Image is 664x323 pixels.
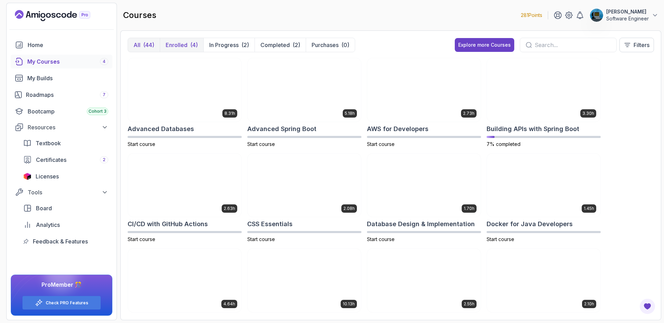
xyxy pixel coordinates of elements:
p: 3.30h [582,111,594,116]
span: Board [36,204,52,212]
span: 7% completed [487,141,520,147]
p: 1.70h [464,206,474,211]
p: 281 Points [521,12,542,19]
a: licenses [19,169,112,183]
div: Home [28,41,108,49]
span: Textbook [36,139,61,147]
span: 4 [103,59,105,64]
a: certificates [19,153,112,167]
button: Open Feedback Button [639,298,656,315]
div: Explore more Courses [458,41,511,48]
img: CSS Essentials card [248,154,361,217]
p: 2.73h [463,111,474,116]
p: 8.31h [224,111,235,116]
div: Roadmaps [26,91,108,99]
h2: Docker for Java Developers [487,219,573,229]
img: Database Design & Implementation card [367,154,481,217]
span: Licenses [36,172,59,181]
a: builds [11,71,112,85]
img: user profile image [590,9,603,22]
button: Check PRO Features [22,296,101,310]
a: roadmaps [11,88,112,102]
div: Bootcamp [28,107,108,116]
button: Tools [11,186,112,199]
p: Filters [634,41,649,49]
div: Resources [28,123,108,131]
img: jetbrains icon [23,173,31,180]
a: analytics [19,218,112,232]
p: Software Engineer [606,15,649,22]
button: Explore more Courses [455,38,514,52]
img: Git for Professionals card [248,249,361,312]
h2: Advanced Databases [128,124,194,134]
span: Start course [247,141,275,147]
p: 2.10h [584,301,594,307]
button: Enrolled(4) [160,38,203,52]
div: Tools [28,188,108,196]
img: Docker For Professionals card [128,249,241,312]
img: GitHub Toolkit card [487,249,600,312]
div: (2) [293,41,300,49]
img: Git & GitHub Fundamentals card [367,249,481,312]
a: Landing page [15,10,106,21]
img: Building APIs with Spring Boot card [487,58,600,122]
span: Cohort 3 [89,109,107,114]
span: 7 [103,92,105,98]
h2: Advanced Spring Boot [247,124,316,134]
p: 5.18h [345,111,355,116]
input: Search... [535,41,611,49]
button: All(44) [128,38,160,52]
span: Start course [247,236,275,242]
button: Filters [619,38,654,52]
button: user profile image[PERSON_NAME]Software Engineer [590,8,658,22]
p: All [133,41,140,49]
h2: Database Design & Implementation [367,219,475,229]
span: Start course [367,141,395,147]
h2: Building APIs with Spring Boot [487,124,579,134]
span: 2 [103,157,105,163]
span: Analytics [36,221,60,229]
img: Advanced Spring Boot card [248,58,361,122]
a: board [19,201,112,215]
a: Check PRO Features [46,300,88,306]
a: courses [11,55,112,68]
a: feedback [19,234,112,248]
h2: CI/CD with GitHub Actions [128,219,208,229]
a: textbook [19,136,112,150]
span: Start course [128,236,155,242]
p: 4.64h [223,301,235,307]
p: 2.55h [464,301,474,307]
p: In Progress [209,41,239,49]
img: AWS for Developers card [367,58,481,122]
img: Advanced Databases card [128,58,241,122]
div: (44) [143,41,154,49]
span: Start course [367,236,395,242]
p: Purchases [312,41,339,49]
h2: courses [123,10,156,21]
p: 2.63h [224,206,235,211]
h2: AWS for Developers [367,124,428,134]
div: My Courses [27,57,108,66]
div: (0) [341,41,349,49]
p: 10.13h [343,301,355,307]
h2: CSS Essentials [247,219,293,229]
button: Completed(2) [255,38,306,52]
p: 2.08h [343,206,355,211]
p: Enrolled [166,41,187,49]
span: Feedback & Features [33,237,88,246]
span: Certificates [36,156,66,164]
span: Start course [128,141,155,147]
a: bootcamp [11,104,112,118]
button: Resources [11,121,112,133]
a: Building APIs with Spring Boot card3.30hBuilding APIs with Spring Boot7% completed [487,58,601,148]
img: CI/CD with GitHub Actions card [128,154,241,217]
img: Docker for Java Developers card [487,154,600,217]
p: Completed [260,41,290,49]
span: Start course [487,236,514,242]
p: [PERSON_NAME] [606,8,649,15]
button: In Progress(2) [203,38,255,52]
div: (4) [190,41,198,49]
div: (2) [241,41,249,49]
p: 1.45h [584,206,594,211]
